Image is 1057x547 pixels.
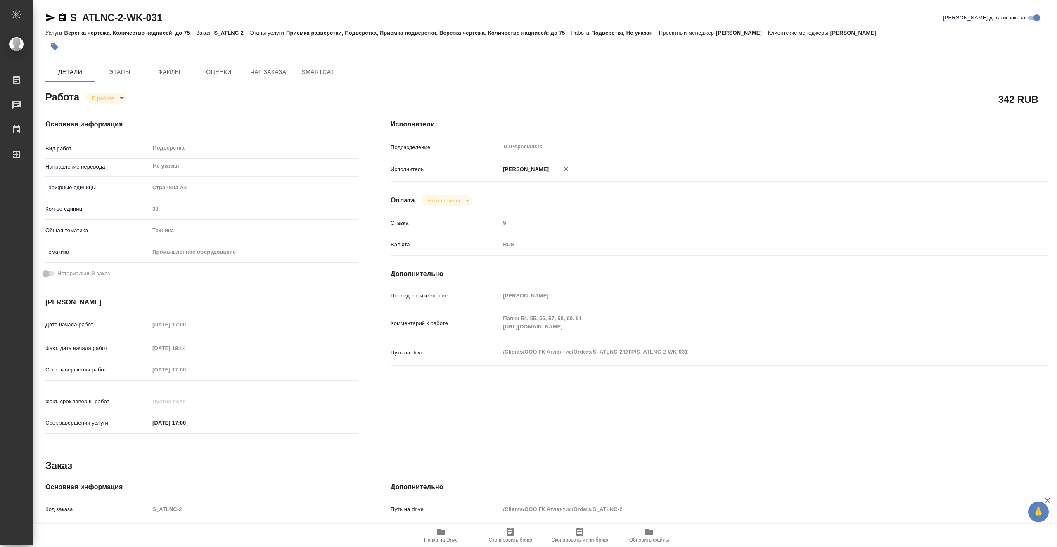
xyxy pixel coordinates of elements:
[716,30,768,36] p: [PERSON_NAME]
[298,67,338,77] span: SmartCat
[500,312,993,334] textarea: Папки 54, 55, 56, 57, 58, 60, 61 [URL][DOMAIN_NAME]
[391,240,500,249] p: Валюта
[422,195,472,206] div: В работе
[45,482,358,492] h4: Основная информация
[45,459,72,472] h2: Заказ
[149,224,358,238] div: Техника
[45,30,64,36] p: Услуга
[45,505,149,514] p: Код заказа
[199,67,239,77] span: Оценки
[45,226,149,235] p: Общая тематика
[85,93,127,104] div: В работе
[50,67,90,77] span: Детали
[64,30,196,36] p: Верстка чертежа. Количество надписей: до 75
[149,319,222,331] input: Пустое поле
[391,219,500,227] p: Ставка
[70,12,162,23] a: S_ATLNC-2-WK-031
[249,67,288,77] span: Чат заказа
[196,30,214,36] p: Заказ:
[391,143,500,152] p: Подразделение
[629,537,669,543] span: Обновить файлы
[286,30,571,36] p: Приемка разверстки, Подверстка, Приемка подверстки, Верстка чертежа. Количество надписей: до 75
[551,537,608,543] span: Скопировать мини-бриф
[391,269,1048,279] h4: Дополнительно
[250,30,286,36] p: Этапы услуги
[149,342,222,354] input: Пустое поле
[149,417,222,429] input: ✎ Введи что-нибудь
[45,145,149,153] p: Вид работ
[391,165,500,174] p: Исполнитель
[488,537,532,543] span: Скопировать бриф
[45,13,55,23] button: Скопировать ссылку для ЯМессенджера
[391,319,500,328] p: Комментарий к работе
[391,482,1048,492] h4: Дополнительно
[100,67,140,77] span: Этапы
[45,397,149,406] p: Факт. срок заверш. работ
[149,67,189,77] span: Файлы
[45,419,149,427] p: Срок завершения услуги
[149,181,358,195] div: Страница А4
[391,292,500,300] p: Последнее изменение
[943,14,1025,22] span: [PERSON_NAME] детали заказа
[45,297,358,307] h4: [PERSON_NAME]
[591,30,659,36] p: Подверстка, Не указан
[476,524,545,547] button: Скопировать бриф
[830,30,882,36] p: [PERSON_NAME]
[424,537,458,543] span: Папка на Drive
[571,30,592,36] p: Работа
[768,30,830,36] p: Клиентские менеджеры
[500,217,993,229] input: Пустое поле
[500,238,993,252] div: RUB
[45,205,149,213] p: Кол-во единиц
[614,524,684,547] button: Обновить файлы
[45,183,149,192] p: Тарифные единицы
[45,163,149,171] p: Направление перевода
[45,248,149,256] p: Тематика
[500,165,549,174] p: [PERSON_NAME]
[45,119,358,129] h4: Основная информация
[149,503,358,515] input: Пустое поле
[45,89,79,104] h2: Работа
[391,119,1048,129] h4: Исполнители
[214,30,250,36] p: S_ATLNC-2
[659,30,716,36] p: Проектный менеджер
[57,13,67,23] button: Скопировать ссылку
[406,524,476,547] button: Папка на Drive
[149,395,222,407] input: Пустое поле
[500,290,993,302] input: Пустое поле
[149,364,222,376] input: Пустое поле
[1031,503,1045,521] span: 🙏
[90,95,117,102] button: В работе
[391,195,415,205] h4: Оплата
[45,38,64,56] button: Добавить тэг
[500,345,993,359] textarea: /Clients/ООО ГК Атлантис/Orders/S_ATLNC-2/DTP/S_ATLNC-2-WK-031
[1028,502,1049,522] button: 🙏
[45,344,149,352] p: Факт. дата начала работ
[545,524,614,547] button: Скопировать мини-бриф
[500,503,993,515] input: Пустое поле
[149,203,358,215] input: Пустое поле
[557,160,575,178] button: Удалить исполнителя
[391,349,500,357] p: Путь на drive
[426,197,462,204] button: Не оплачена
[391,505,500,514] p: Путь на drive
[149,245,358,259] div: Промышленное оборудование
[45,321,149,329] p: Дата начала работ
[57,269,110,278] span: Нотариальный заказ
[45,366,149,374] p: Срок завершения работ
[998,92,1038,106] h2: 342 RUB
